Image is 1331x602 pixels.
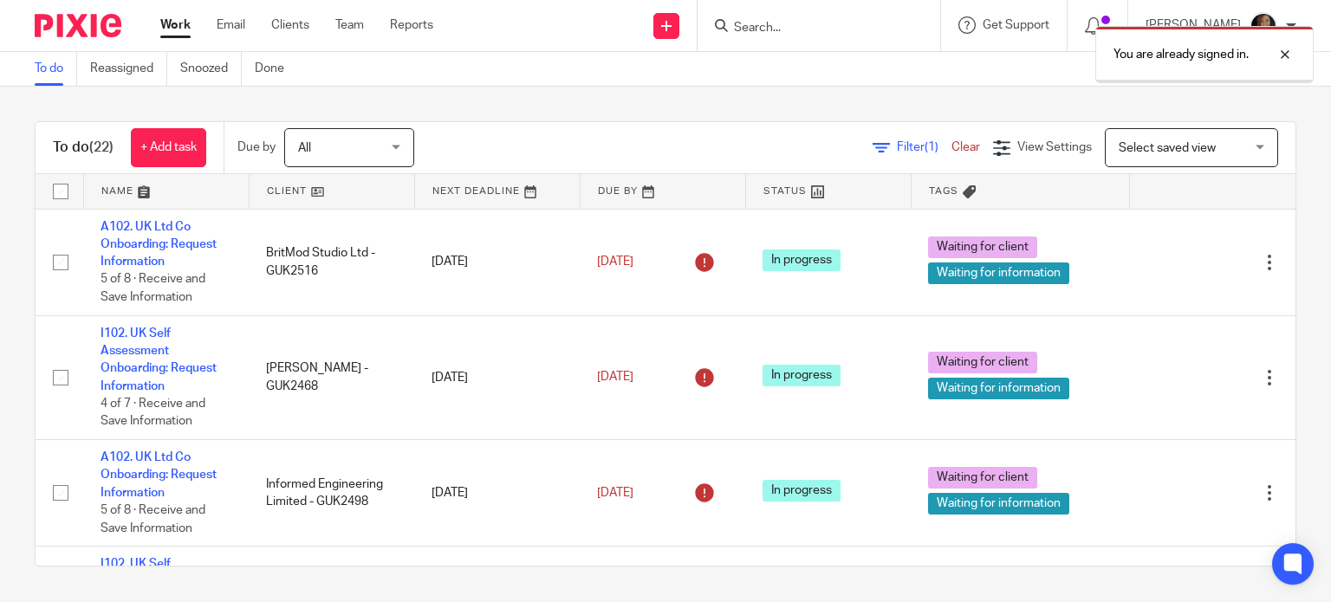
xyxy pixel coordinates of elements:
span: Waiting for client [928,467,1037,489]
span: In progress [763,249,841,271]
td: [DATE] [414,440,580,547]
span: All [298,142,311,154]
span: Tags [929,186,958,196]
td: Informed Engineering Limited - GUK2498 [249,440,414,547]
a: Reports [390,16,433,34]
a: Done [255,52,297,86]
a: A102. UK Ltd Co Onboarding: Request Information [101,221,217,269]
a: Clients [271,16,309,34]
span: Waiting for client [928,352,1037,373]
span: [DATE] [597,487,633,499]
td: [DATE] [414,209,580,315]
a: A102. UK Ltd Co Onboarding: Request Information [101,451,217,499]
td: [PERSON_NAME] - GUK2468 [249,315,414,439]
a: + Add task [131,128,206,167]
a: To do [35,52,77,86]
span: In progress [763,365,841,386]
span: Waiting for information [928,378,1069,399]
a: Snoozed [180,52,242,86]
span: Waiting for client [928,236,1037,258]
a: Reassigned [90,52,167,86]
a: I102. UK Self Assessment Onboarding: Request Information [101,327,217,392]
p: Due by [237,139,276,156]
td: BritMod Studio Ltd - GUK2516 [249,209,414,315]
span: 4 of 7 · Receive and Save Information [101,398,205,428]
a: Team [335,16,364,34]
img: Screenshot%202023-08-23%20174648.png [1250,12,1277,40]
span: Filter [897,141,951,153]
span: Select saved view [1119,142,1216,154]
span: (1) [925,141,938,153]
span: Waiting for information [928,262,1069,284]
span: (22) [89,140,114,154]
h1: To do [53,139,114,157]
span: 5 of 8 · Receive and Save Information [101,504,205,534]
span: Waiting for information [928,493,1069,515]
a: Clear [951,141,980,153]
img: Pixie [35,14,121,37]
span: View Settings [1017,141,1092,153]
span: [DATE] [597,372,633,384]
span: In progress [763,480,841,502]
span: [DATE] [597,256,633,268]
td: [DATE] [414,315,580,439]
span: 5 of 8 · Receive and Save Information [101,274,205,304]
p: You are already signed in. [1113,46,1249,63]
a: Email [217,16,245,34]
a: Work [160,16,191,34]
